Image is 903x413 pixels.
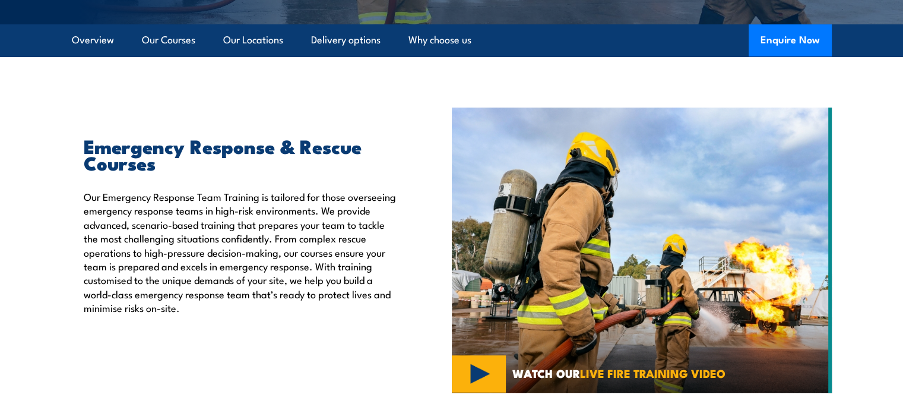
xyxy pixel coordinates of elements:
[749,24,832,56] button: Enquire Now
[84,137,397,171] h2: Emergency Response & Rescue Courses
[223,24,283,56] a: Our Locations
[580,364,725,382] strong: LIVE FIRE TRAINING VIDEO
[311,24,381,56] a: Delivery options
[512,368,725,379] span: WATCH OUR
[72,24,114,56] a: Overview
[452,108,832,393] img: Emergency Response Team Training Australia
[142,24,195,56] a: Our Courses
[408,24,471,56] a: Why choose us
[84,190,397,315] p: Our Emergency Response Team Training is tailored for those overseeing emergency response teams in...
